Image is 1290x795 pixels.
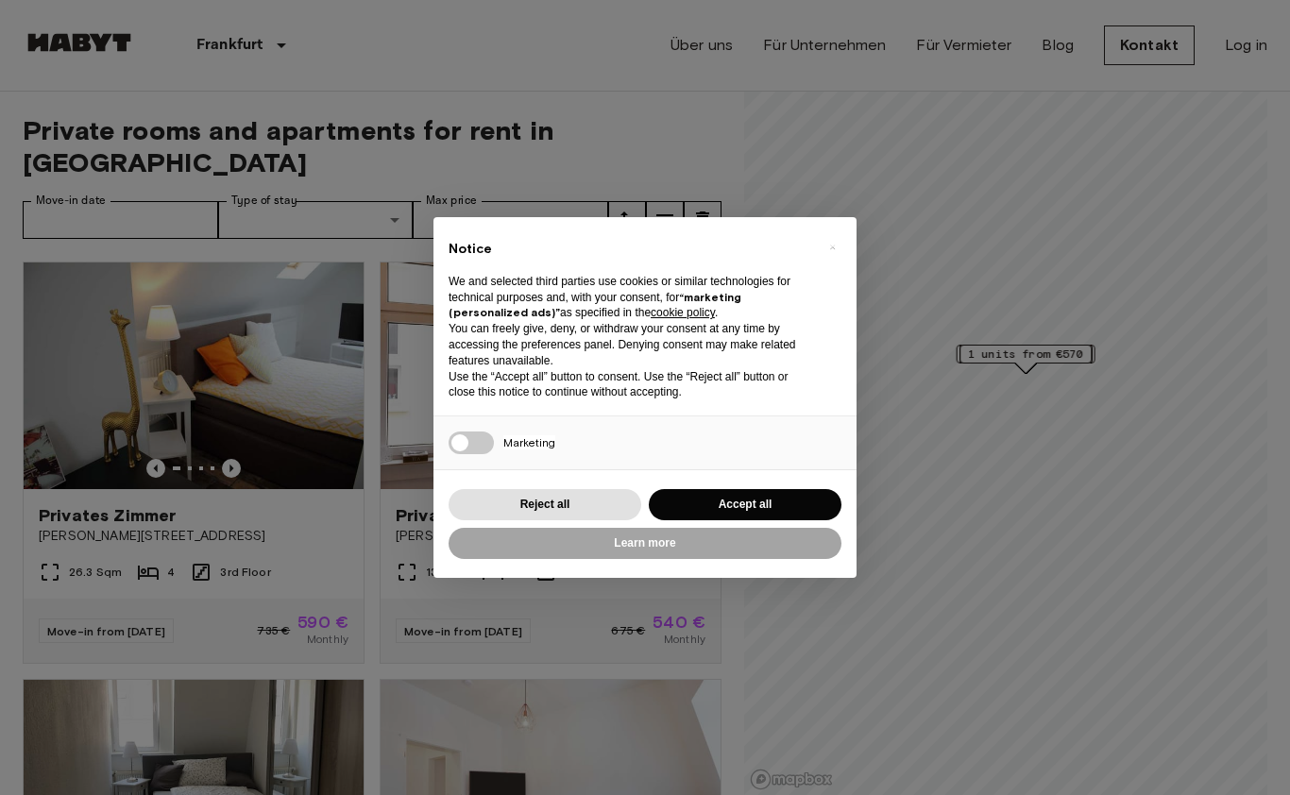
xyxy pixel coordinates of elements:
span: × [829,236,836,259]
p: Use the “Accept all” button to consent. Use the “Reject all” button or close this notice to conti... [449,369,811,401]
strong: “marketing (personalized ads)” [449,290,741,320]
button: Learn more [449,528,841,559]
p: You can freely give, deny, or withdraw your consent at any time by accessing the preferences pane... [449,321,811,368]
h2: Notice [449,240,811,259]
button: Reject all [449,489,641,520]
span: Marketing [503,435,555,449]
p: We and selected third parties use cookies or similar technologies for technical purposes and, wit... [449,274,811,321]
a: cookie policy [651,306,715,319]
button: Accept all [649,489,841,520]
button: Close this notice [817,232,847,262]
